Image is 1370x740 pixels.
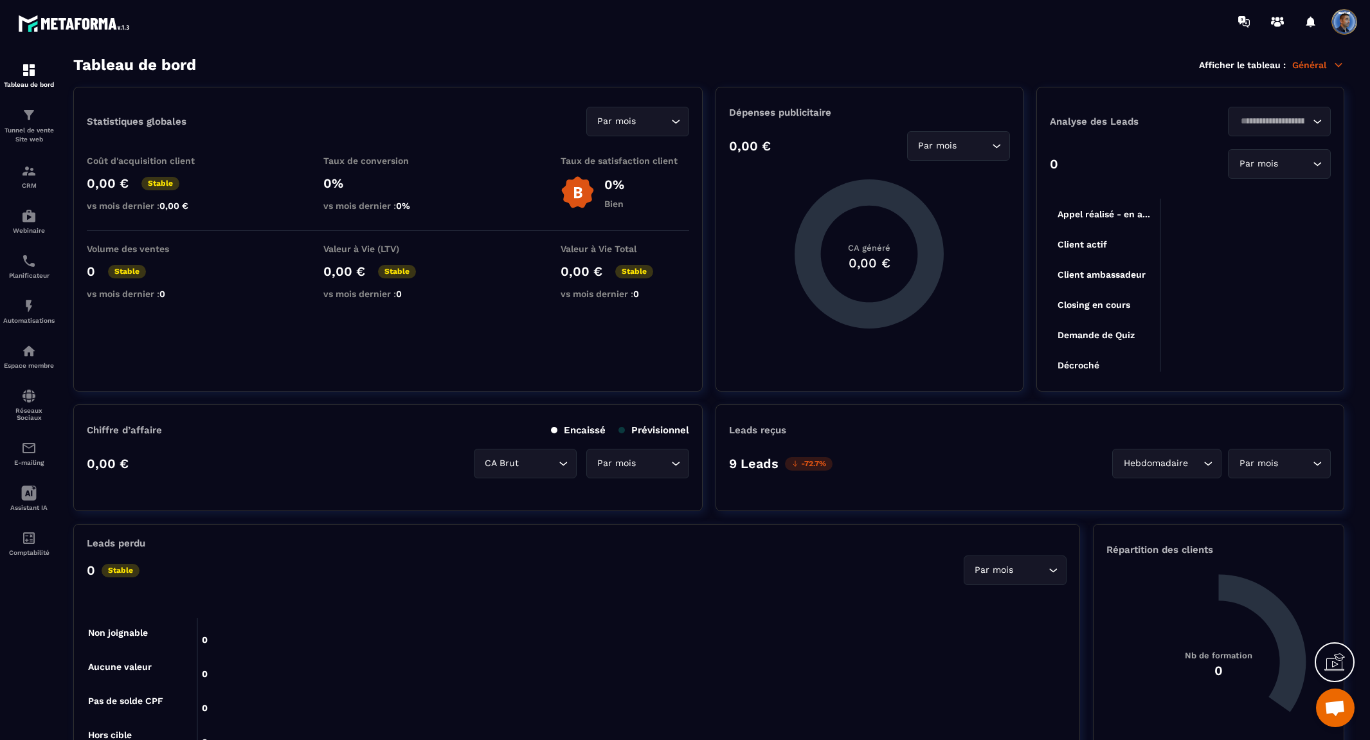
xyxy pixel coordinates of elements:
div: Search for option [586,107,689,136]
p: vs mois dernier : [561,289,689,299]
p: 0 [87,264,95,279]
tspan: Hors cible [88,730,132,740]
div: Search for option [964,555,1067,585]
a: formationformationTunnel de vente Site web [3,98,55,154]
p: Planificateur [3,272,55,279]
div: Ouvrir le chat [1316,689,1355,727]
span: CA Brut [482,456,522,471]
img: automations [21,298,37,314]
input: Search for option [1236,114,1310,129]
a: social-networksocial-networkRéseaux Sociaux [3,379,55,431]
input: Search for option [639,114,668,129]
p: Assistant IA [3,504,55,511]
tspan: Pas de solde CPF [88,696,163,706]
a: formationformationTableau de bord [3,53,55,98]
a: emailemailE-mailing [3,431,55,476]
div: Search for option [1228,107,1331,136]
span: Par mois [595,114,639,129]
p: Espace membre [3,362,55,369]
p: Prévisionnel [618,424,689,436]
p: Chiffre d’affaire [87,424,162,436]
p: Statistiques globales [87,116,186,127]
p: Comptabilité [3,549,55,556]
p: 0,00 € [561,264,602,279]
img: b-badge-o.b3b20ee6.svg [561,176,595,210]
tspan: Client actif [1058,239,1107,249]
tspan: Appel réalisé - en a... [1058,209,1150,219]
tspan: Client ambassadeur [1058,269,1146,280]
p: 0,00 € [87,456,129,471]
img: scheduler [21,253,37,269]
span: 0 [396,289,402,299]
img: formation [21,163,37,179]
p: vs mois dernier : [87,289,215,299]
img: logo [18,12,134,35]
p: Afficher le tableau : [1199,60,1286,70]
a: schedulerschedulerPlanificateur [3,244,55,289]
span: 0,00 € [159,201,188,211]
p: Coût d'acquisition client [87,156,215,166]
a: automationsautomationsEspace membre [3,334,55,379]
span: Par mois [595,456,639,471]
p: 0% [604,177,624,192]
span: Par mois [1236,157,1281,171]
a: Assistant IA [3,476,55,521]
img: formation [21,107,37,123]
div: Search for option [1228,449,1331,478]
p: Encaissé [551,424,606,436]
p: Taux de conversion [323,156,452,166]
div: Search for option [586,449,689,478]
span: 0% [396,201,410,211]
div: Search for option [474,449,577,478]
p: Volume des ventes [87,244,215,254]
img: automations [21,208,37,224]
input: Search for option [1281,157,1310,171]
p: Taux de satisfaction client [561,156,689,166]
p: Analyse des Leads [1050,116,1191,127]
p: 0 [1050,156,1058,172]
span: Par mois [972,563,1016,577]
a: accountantaccountantComptabilité [3,521,55,566]
img: formation [21,62,37,78]
input: Search for option [639,456,668,471]
p: E-mailing [3,459,55,466]
img: automations [21,343,37,359]
tspan: Aucune valeur [88,662,152,672]
span: Par mois [915,139,960,153]
input: Search for option [960,139,989,153]
p: vs mois dernier : [323,289,452,299]
p: Général [1292,59,1344,71]
p: Réseaux Sociaux [3,407,55,421]
tspan: Non joignable [88,627,148,638]
input: Search for option [1281,456,1310,471]
p: Automatisations [3,317,55,324]
p: 0,00 € [87,176,129,191]
span: Par mois [1236,456,1281,471]
span: 0 [633,289,639,299]
p: Valeur à Vie Total [561,244,689,254]
p: Bien [604,199,624,209]
p: Tableau de bord [3,81,55,88]
tspan: Closing en cours [1058,300,1130,311]
p: Tunnel de vente Site web [3,126,55,144]
p: vs mois dernier : [323,201,452,211]
input: Search for option [1191,456,1200,471]
p: Webinaire [3,227,55,234]
div: Search for option [1112,449,1221,478]
p: Stable [141,177,179,190]
div: Search for option [907,131,1010,161]
p: Répartition des clients [1106,544,1331,555]
p: -72.7% [785,457,833,471]
span: Hebdomadaire [1121,456,1191,471]
a: automationsautomationsAutomatisations [3,289,55,334]
tspan: Décroché [1058,360,1099,370]
p: 0 [87,563,95,578]
p: Stable [378,265,416,278]
p: Leads reçus [729,424,786,436]
div: Search for option [1228,149,1331,179]
img: accountant [21,530,37,546]
h3: Tableau de bord [73,56,196,74]
p: Stable [615,265,653,278]
p: CRM [3,182,55,189]
p: Stable [108,265,146,278]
